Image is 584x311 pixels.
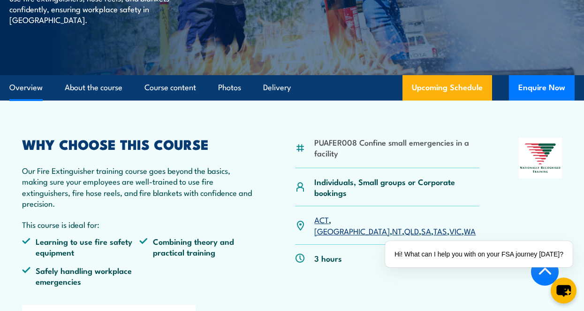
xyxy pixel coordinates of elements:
[22,219,256,230] p: This course is ideal for:
[402,75,492,101] a: Upcoming Schedule
[65,75,122,100] a: About the course
[519,138,562,179] img: Nationally Recognised Training logo.
[22,138,256,150] h2: WHY CHOOSE THIS COURSE
[314,225,390,236] a: [GEOGRAPHIC_DATA]
[314,253,342,264] p: 3 hours
[433,225,447,236] a: TAS
[314,137,479,159] li: PUAFER008 Confine small emergencies in a facility
[464,225,476,236] a: WA
[144,75,196,100] a: Course content
[314,214,479,236] p: , , , , , , ,
[314,214,329,225] a: ACT
[509,75,575,101] button: Enquire Now
[421,225,431,236] a: SA
[9,75,43,100] a: Overview
[314,176,479,198] p: Individuals, Small groups or Corporate bookings
[22,236,139,258] li: Learning to use fire safety equipment
[139,236,257,258] li: Combining theory and practical training
[449,225,462,236] a: VIC
[551,278,576,303] button: chat-button
[22,265,139,287] li: Safely handling workplace emergencies
[392,225,402,236] a: NT
[218,75,241,100] a: Photos
[263,75,291,100] a: Delivery
[385,241,573,267] div: Hi! What can I help you with on your FSA journey [DATE]?
[404,225,419,236] a: QLD
[22,165,256,209] p: Our Fire Extinguisher training course goes beyond the basics, making sure your employees are well...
